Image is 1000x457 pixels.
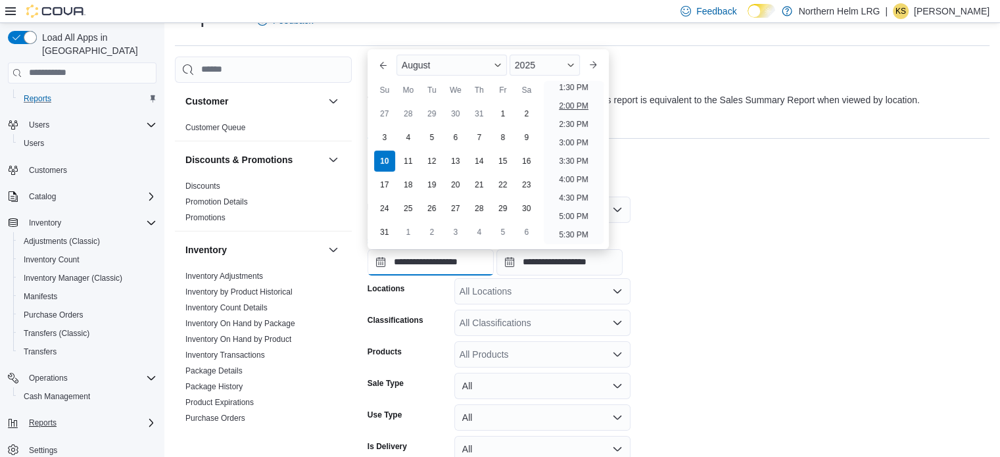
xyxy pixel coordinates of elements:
[18,344,156,360] span: Transfers
[516,198,537,219] div: day-30
[185,398,254,407] a: Product Expirations
[18,270,156,286] span: Inventory Manager (Classic)
[18,325,156,341] span: Transfers (Classic)
[185,302,268,313] span: Inventory Count Details
[18,135,156,151] span: Users
[24,273,122,283] span: Inventory Manager (Classic)
[185,414,245,423] a: Purchase Orders
[24,117,156,133] span: Users
[185,271,263,281] span: Inventory Adjustments
[24,215,156,231] span: Inventory
[185,335,291,344] a: Inventory On Hand by Product
[398,103,419,124] div: day-28
[13,387,162,406] button: Cash Management
[492,103,513,124] div: day-1
[368,93,920,107] div: View sales totals by location for a specified date range. This report is equivalent to the Sales ...
[18,233,156,249] span: Adjustments (Classic)
[185,366,243,376] span: Package Details
[29,418,57,428] span: Reports
[445,198,466,219] div: day-27
[368,441,407,452] label: Is Delivery
[374,198,395,219] div: day-24
[374,151,395,172] div: day-10
[13,251,162,269] button: Inventory Count
[469,222,490,243] div: day-4
[325,152,341,168] button: Discounts & Promotions
[554,98,594,114] li: 2:00 PM
[445,103,466,124] div: day-30
[893,3,909,19] div: Katrina Sirota
[24,310,83,320] span: Purchase Orders
[516,127,537,148] div: day-9
[895,3,906,19] span: KS
[18,91,156,107] span: Reports
[454,373,631,399] button: All
[24,415,62,431] button: Reports
[185,122,245,133] span: Customer Queue
[492,80,513,101] div: Fr
[185,350,265,360] span: Inventory Transactions
[18,270,128,286] a: Inventory Manager (Classic)
[554,135,594,151] li: 3:00 PM
[185,382,243,391] a: Package History
[421,127,442,148] div: day-5
[374,103,395,124] div: day-27
[185,153,323,166] button: Discounts & Promotions
[18,233,105,249] a: Adjustments (Classic)
[554,116,594,132] li: 2:30 PM
[445,222,466,243] div: day-3
[185,303,268,312] a: Inventory Count Details
[373,102,538,244] div: August, 2025
[18,307,89,323] a: Purchase Orders
[398,198,419,219] div: day-25
[24,291,57,302] span: Manifests
[325,93,341,109] button: Customer
[516,222,537,243] div: day-6
[402,60,431,70] span: August
[421,222,442,243] div: day-2
[515,60,535,70] span: 2025
[492,127,513,148] div: day-8
[554,227,594,243] li: 5:30 PM
[421,80,442,101] div: Tu
[469,80,490,101] div: Th
[368,315,423,325] label: Classifications
[18,389,95,404] a: Cash Management
[445,127,466,148] div: day-6
[469,198,490,219] div: day-28
[510,55,580,76] div: Button. Open the year selector. 2025 is currently selected.
[374,80,395,101] div: Su
[185,197,248,206] a: Promotion Details
[18,389,156,404] span: Cash Management
[37,31,156,57] span: Load All Apps in [GEOGRAPHIC_DATA]
[18,289,156,304] span: Manifests
[421,174,442,195] div: day-19
[492,222,513,243] div: day-5
[554,190,594,206] li: 4:30 PM
[24,162,72,178] a: Customers
[469,151,490,172] div: day-14
[18,289,62,304] a: Manifests
[185,213,226,222] a: Promotions
[13,89,162,108] button: Reports
[185,381,243,392] span: Package History
[554,80,594,95] li: 1:30 PM
[13,287,162,306] button: Manifests
[696,5,736,18] span: Feedback
[185,95,228,108] h3: Customer
[13,232,162,251] button: Adjustments (Classic)
[18,325,95,341] a: Transfers (Classic)
[368,249,494,276] input: Press the down key to enter a popover containing a calendar. Press the escape key to close the po...
[3,187,162,206] button: Catalog
[368,283,405,294] label: Locations
[24,189,61,204] button: Catalog
[26,5,85,18] img: Cova
[24,370,156,386] span: Operations
[185,123,245,132] a: Customer Queue
[13,324,162,343] button: Transfers (Classic)
[492,151,513,172] div: day-15
[368,378,404,389] label: Sale Type
[175,120,352,141] div: Customer
[185,212,226,223] span: Promotions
